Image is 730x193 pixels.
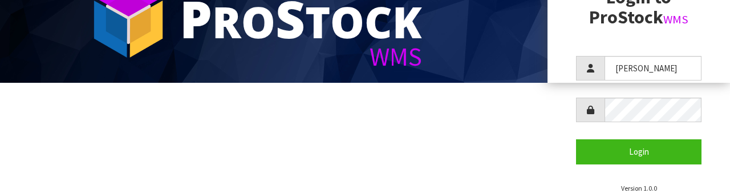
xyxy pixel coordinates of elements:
small: WMS [663,12,688,27]
small: Version 1.0.0 [621,184,657,192]
input: Username [605,56,701,81]
div: WMS [180,44,422,70]
button: Login [576,139,701,164]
